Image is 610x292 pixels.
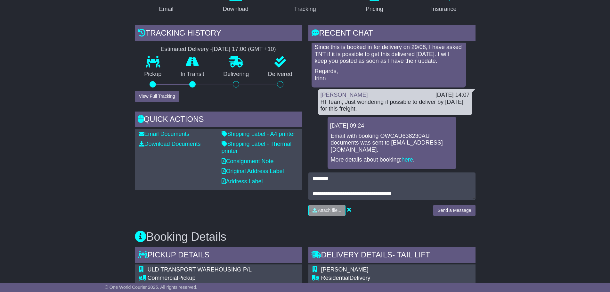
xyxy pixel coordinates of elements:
[222,178,263,185] a: Address Label
[148,275,178,281] span: Commercial
[308,247,476,264] div: Delivery Details
[258,71,302,78] p: Delivered
[139,141,201,147] a: Download Documents
[148,275,252,282] div: Pickup
[331,156,453,163] p: More details about booking: .
[222,131,295,137] a: Shipping Label - A4 printer
[366,5,383,13] div: Pricing
[392,250,430,259] span: - Tail Lift
[148,266,252,273] span: ULD TRANSPORT WAREHOUSING P/L
[431,5,457,13] div: Insurance
[135,91,179,102] button: View Full Tracking
[135,112,302,129] div: Quick Actions
[159,5,173,13] div: Email
[135,230,476,243] h3: Booking Details
[321,99,470,113] div: HI Team; Just wondering if possible to deliver by [DATE] for this freight.
[315,44,463,65] p: Since this is booked in for delivery on 29/08, I have asked TNT if it is possible to get this del...
[321,92,368,98] a: [PERSON_NAME]
[308,25,476,43] div: RECENT CHAT
[315,68,463,82] p: Regards, Irinn
[223,5,248,13] div: Download
[135,247,302,264] div: Pickup Details
[435,92,470,99] div: [DATE] 14:07
[321,275,350,281] span: Residential
[402,156,413,163] a: here
[331,133,453,154] p: Email with booking OWCAU638230AU documents was sent to [EMAIL_ADDRESS][DOMAIN_NAME].
[105,285,198,290] span: © One World Courier 2025. All rights reserved.
[222,141,292,154] a: Shipping Label - Thermal printer
[433,205,475,216] button: Send a Message
[222,158,274,164] a: Consignment Note
[330,122,454,129] div: [DATE] 09:24
[135,46,302,53] div: Estimated Delivery -
[135,71,171,78] p: Pickup
[139,131,190,137] a: Email Documents
[294,5,316,13] div: Tracking
[135,25,302,43] div: Tracking history
[222,168,284,174] a: Original Address Label
[214,71,259,78] p: Delivering
[212,46,276,53] div: [DATE] 17:00 (GMT +10)
[171,71,214,78] p: In Transit
[321,275,466,282] div: Delivery
[321,266,369,273] span: [PERSON_NAME]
